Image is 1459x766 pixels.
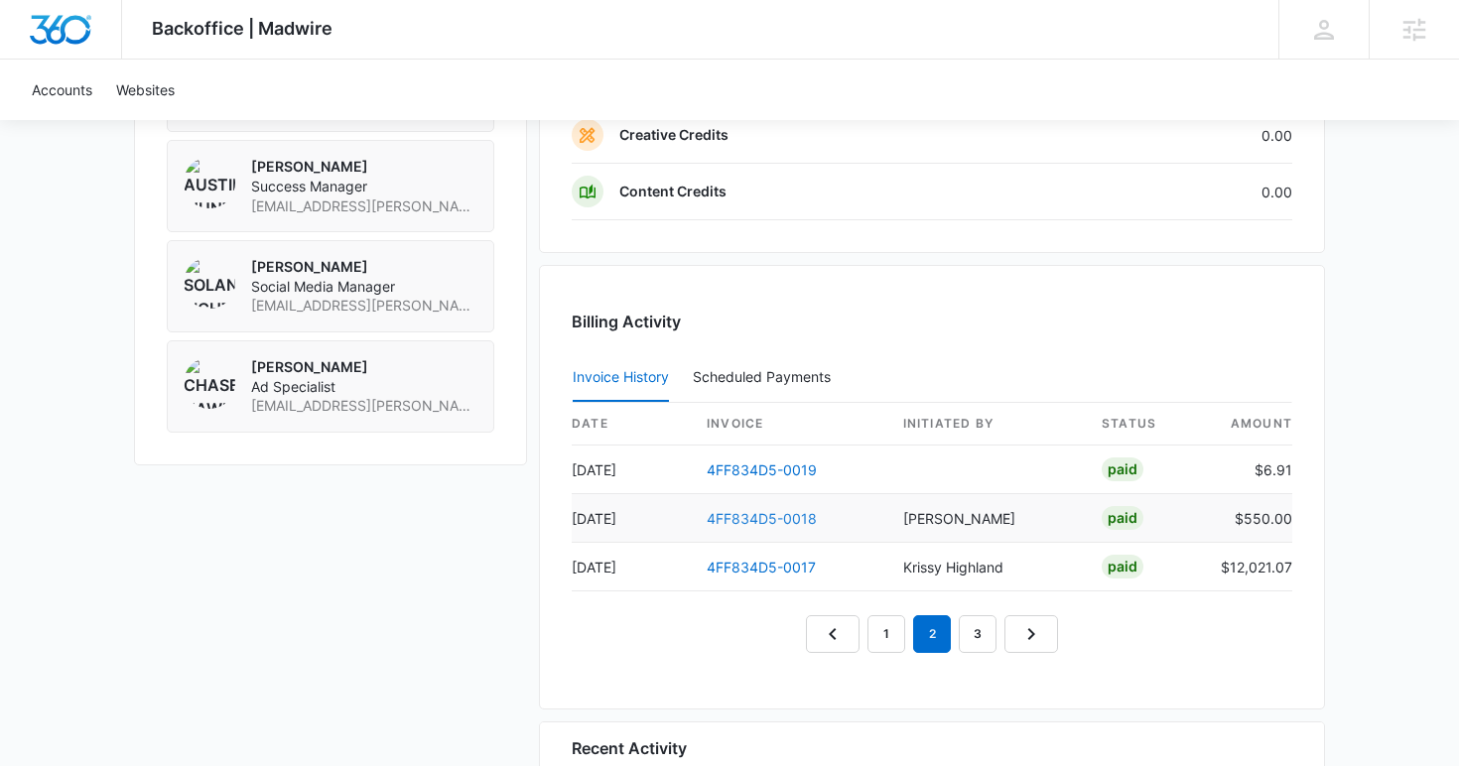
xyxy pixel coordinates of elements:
div: Scheduled Payments [693,370,839,384]
button: Invoice History [573,354,669,402]
td: 0.00 [1082,107,1292,164]
span: Success Manager [251,177,477,196]
p: [PERSON_NAME] [251,257,477,277]
div: Paid [1102,555,1143,578]
td: 0.00 [1082,164,1292,220]
td: [DATE] [572,543,691,591]
td: $12,021.07 [1205,543,1292,591]
h6: Recent Activity [572,736,687,760]
p: Content Credits [619,182,727,201]
a: Websites [104,60,187,120]
div: Paid [1102,457,1143,481]
div: Paid [1102,506,1143,530]
h3: Billing Activity [572,310,1292,333]
td: $6.91 [1205,446,1292,494]
img: Chase Hawkinson [184,357,235,409]
th: Initiated By [887,403,1086,446]
span: [EMAIL_ADDRESS][PERSON_NAME][DOMAIN_NAME] [251,396,477,416]
a: 4FF834D5-0017 [707,559,816,575]
a: Previous Page [806,615,860,653]
span: Backoffice | Madwire [152,18,332,39]
a: Page 3 [959,615,996,653]
span: Ad Specialist [251,377,477,397]
a: 4FF834D5-0019 [707,461,817,478]
a: 4FF834D5-0018 [707,510,817,527]
nav: Pagination [806,615,1058,653]
p: [PERSON_NAME] [251,157,477,177]
a: Accounts [20,60,104,120]
td: $550.00 [1205,494,1292,543]
td: [DATE] [572,494,691,543]
span: Social Media Manager [251,277,477,297]
img: Solange Richter [184,257,235,309]
span: [EMAIL_ADDRESS][PERSON_NAME][DOMAIN_NAME] [251,296,477,316]
span: [EMAIL_ADDRESS][PERSON_NAME][DOMAIN_NAME] [251,196,477,216]
a: Next Page [1004,615,1058,653]
img: Austin Hunt [184,157,235,208]
p: [PERSON_NAME] [251,357,477,377]
td: [DATE] [572,446,691,494]
p: Creative Credits [619,125,729,145]
td: [PERSON_NAME] [887,494,1086,543]
em: 2 [913,615,951,653]
th: status [1086,403,1205,446]
th: invoice [691,403,887,446]
td: Krissy Highland [887,543,1086,591]
th: amount [1205,403,1292,446]
a: Page 1 [867,615,905,653]
th: date [572,403,691,446]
